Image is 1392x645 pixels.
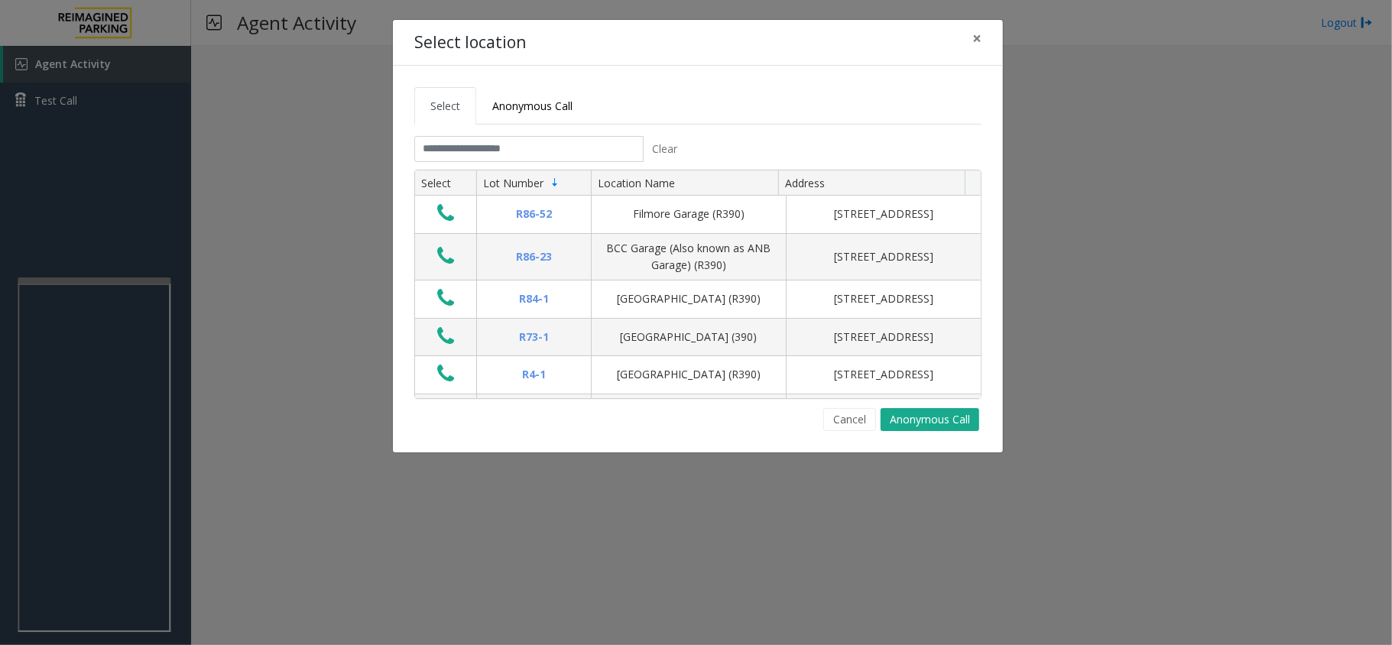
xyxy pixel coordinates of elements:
div: [GEOGRAPHIC_DATA] (390) [601,329,777,345]
div: R4-1 [486,366,582,383]
div: [STREET_ADDRESS] [796,206,972,222]
div: BCC Garage (Also known as ANB Garage) (R390) [601,240,777,274]
button: Cancel [823,408,876,431]
span: Address [785,176,825,190]
div: [STREET_ADDRESS] [796,248,972,265]
h4: Select location [414,31,526,55]
div: R84-1 [486,290,582,307]
div: R86-52 [486,206,582,222]
div: [STREET_ADDRESS] [796,290,972,307]
th: Select [415,170,476,196]
span: Sortable [549,177,561,189]
span: Select [430,99,460,113]
span: × [972,28,982,49]
div: R86-23 [486,248,582,265]
div: Filmore Garage (R390) [601,206,777,222]
button: Clear [644,136,686,162]
button: Close [962,20,992,57]
span: Lot Number [483,176,543,190]
div: R73-1 [486,329,582,345]
div: [STREET_ADDRESS] [796,329,972,345]
div: [GEOGRAPHIC_DATA] (R390) [601,366,777,383]
span: Anonymous Call [492,99,573,113]
div: Data table [415,170,981,398]
span: Location Name [598,176,675,190]
button: Anonymous Call [881,408,979,431]
ul: Tabs [414,87,982,125]
div: [STREET_ADDRESS] [796,366,972,383]
div: [GEOGRAPHIC_DATA] (R390) [601,290,777,307]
